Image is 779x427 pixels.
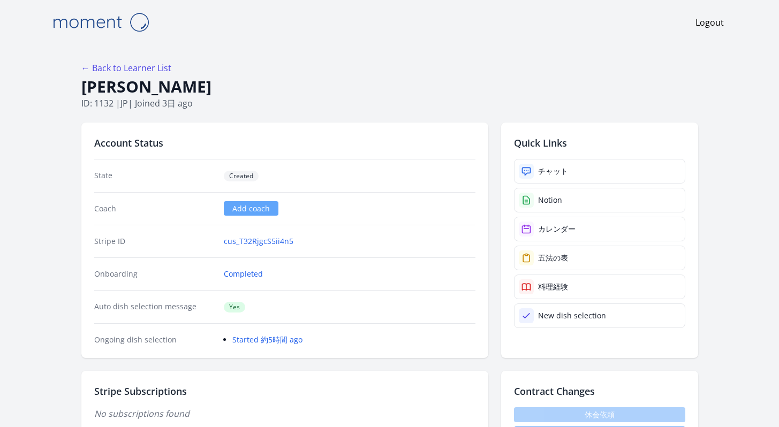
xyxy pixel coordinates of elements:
a: Logout [695,16,724,29]
a: 五法の表 [514,246,685,270]
div: カレンダー [538,224,576,234]
p: ID: 1132 | | Joined 3日 ago [81,97,698,110]
div: 料理経験 [538,281,568,292]
h1: [PERSON_NAME] [81,77,698,97]
div: 五法の表 [538,253,568,263]
h2: Contract Changes [514,384,685,399]
h2: Stripe Subscriptions [94,384,475,399]
img: Moment [47,9,154,36]
div: チャット [538,166,568,177]
div: Notion [538,195,562,205]
dt: Coach [94,203,216,214]
a: New dish selection [514,303,685,328]
a: Completed [224,269,263,279]
div: New dish selection [538,310,606,321]
a: ← Back to Learner List [81,62,171,74]
a: cus_T32RjgcS5ii4n5 [224,236,293,247]
h2: Account Status [94,135,475,150]
a: カレンダー [514,217,685,241]
a: Started 約5時間 ago [232,334,302,345]
a: Notion [514,188,685,212]
dt: State [94,170,216,181]
span: Created [224,171,259,181]
a: Add coach [224,201,278,216]
span: 休会依頼 [514,407,685,422]
span: Yes [224,302,245,312]
a: 料理経験 [514,274,685,299]
dt: Stripe ID [94,236,216,247]
dt: Auto dish selection message [94,301,216,312]
p: No subscriptions found [94,407,475,420]
span: jp [120,97,128,109]
h2: Quick Links [514,135,685,150]
dt: Ongoing dish selection [94,334,216,345]
a: チャット [514,159,685,184]
dt: Onboarding [94,269,216,279]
